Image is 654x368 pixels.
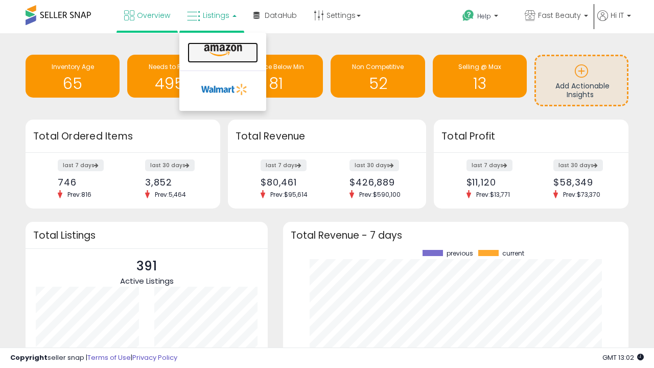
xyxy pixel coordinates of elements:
h3: Total Profit [441,129,621,144]
span: Prev: 816 [62,190,97,199]
span: Hi IT [611,10,624,20]
label: last 7 days [58,159,104,171]
div: $11,120 [466,177,524,188]
span: BB Price Below Min [248,62,304,71]
h3: Total Revenue [236,129,418,144]
div: $426,889 [349,177,408,188]
span: Prev: 5,464 [150,190,191,199]
span: DataHub [265,10,297,20]
label: last 7 days [261,159,307,171]
span: Needs to Reprice [149,62,200,71]
a: Non Competitive 52 [331,55,425,98]
h1: 13 [438,75,522,92]
span: Inventory Age [52,62,94,71]
label: last 30 days [553,159,603,171]
div: 746 [58,177,115,188]
div: 3,852 [145,177,202,188]
div: $58,349 [553,177,611,188]
label: last 30 days [349,159,399,171]
a: BB Price Below Min 81 [229,55,323,98]
label: last 7 days [466,159,512,171]
span: 2025-10-7 13:02 GMT [602,353,644,362]
a: Add Actionable Insights [536,56,627,105]
a: Terms of Use [87,353,131,362]
span: Prev: $590,100 [354,190,406,199]
h3: Total Ordered Items [33,129,213,144]
span: Overview [137,10,170,20]
span: Prev: $95,614 [265,190,313,199]
span: previous [447,250,473,257]
label: last 30 days [145,159,195,171]
h1: 65 [31,75,114,92]
span: Add Actionable Insights [555,81,610,100]
strong: Copyright [10,353,48,362]
span: Prev: $73,370 [558,190,605,199]
span: Fast Beauty [538,10,581,20]
span: Active Listings [120,275,174,286]
a: Selling @ Max 13 [433,55,527,98]
h3: Total Revenue - 7 days [291,232,621,239]
span: current [502,250,524,257]
a: Privacy Policy [132,353,177,362]
a: Needs to Reprice 4956 [127,55,221,98]
div: seller snap | | [10,353,177,363]
span: Selling @ Max [458,62,501,71]
a: Help [454,2,516,33]
a: Hi IT [597,10,631,33]
h3: Total Listings [33,232,260,239]
h1: 52 [336,75,419,92]
h1: 4956 [132,75,216,92]
i: Get Help [462,9,475,22]
h1: 81 [234,75,318,92]
span: Prev: $13,771 [471,190,515,199]
p: 391 [120,257,174,276]
span: Listings [203,10,229,20]
span: Help [477,12,491,20]
div: $80,461 [261,177,319,188]
span: Non Competitive [352,62,404,71]
a: Inventory Age 65 [26,55,120,98]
